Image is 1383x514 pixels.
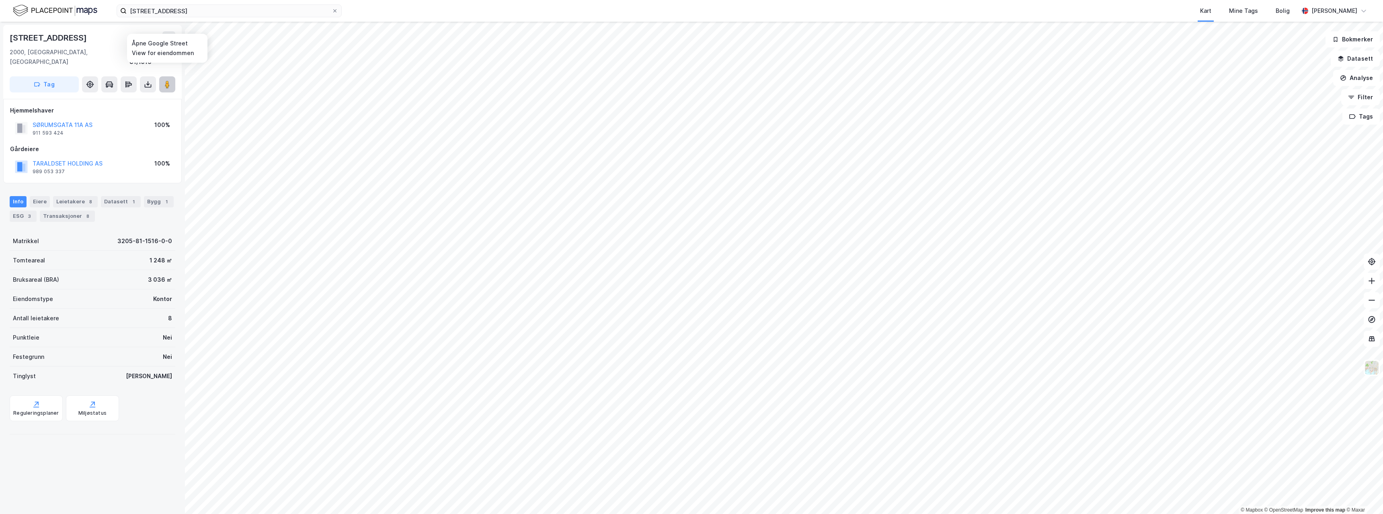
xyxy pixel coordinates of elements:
[84,212,92,220] div: 8
[13,352,44,362] div: Festegrunn
[126,371,172,381] div: [PERSON_NAME]
[1264,507,1303,513] a: OpenStreetMap
[13,410,59,416] div: Reguleringsplaner
[13,313,59,323] div: Antall leietakere
[150,256,172,265] div: 1 248 ㎡
[1333,70,1380,86] button: Analyse
[10,211,37,222] div: ESG
[1364,360,1379,375] img: Z
[13,294,53,304] div: Eiendomstype
[129,47,175,67] div: Lillestrøm, 81/1516
[1343,475,1383,514] div: Kontrollprogram for chat
[86,198,94,206] div: 8
[1305,507,1345,513] a: Improve this map
[33,168,65,175] div: 989 053 337
[1311,6,1357,16] div: [PERSON_NAME]
[13,275,59,285] div: Bruksareal (BRA)
[144,196,174,207] div: Bygg
[163,333,172,342] div: Nei
[30,196,50,207] div: Eiere
[10,144,175,154] div: Gårdeiere
[10,76,79,92] button: Tag
[13,256,45,265] div: Tomteareal
[1331,51,1380,67] button: Datasett
[148,275,172,285] div: 3 036 ㎡
[154,159,170,168] div: 100%
[10,31,88,44] div: [STREET_ADDRESS]
[25,212,33,220] div: 3
[53,196,98,207] div: Leietakere
[101,196,141,207] div: Datasett
[1276,6,1290,16] div: Bolig
[13,4,97,18] img: logo.f888ab2527a4732fd821a326f86c7f29.svg
[40,211,95,222] div: Transaksjoner
[162,198,170,206] div: 1
[1343,475,1383,514] iframe: Chat Widget
[168,313,172,323] div: 8
[10,196,27,207] div: Info
[1200,6,1211,16] div: Kart
[153,294,172,304] div: Kontor
[129,198,137,206] div: 1
[13,236,39,246] div: Matrikkel
[13,333,39,342] div: Punktleie
[1229,6,1258,16] div: Mine Tags
[78,410,107,416] div: Miljøstatus
[13,371,36,381] div: Tinglyst
[1326,31,1380,47] button: Bokmerker
[117,236,172,246] div: 3205-81-1516-0-0
[154,120,170,130] div: 100%
[1241,507,1263,513] a: Mapbox
[163,352,172,362] div: Nei
[1342,109,1380,125] button: Tags
[127,5,332,17] input: Søk på adresse, matrikkel, gårdeiere, leietakere eller personer
[1341,89,1380,105] button: Filter
[10,106,175,115] div: Hjemmelshaver
[33,130,64,136] div: 911 593 424
[10,47,129,67] div: 2000, [GEOGRAPHIC_DATA], [GEOGRAPHIC_DATA]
